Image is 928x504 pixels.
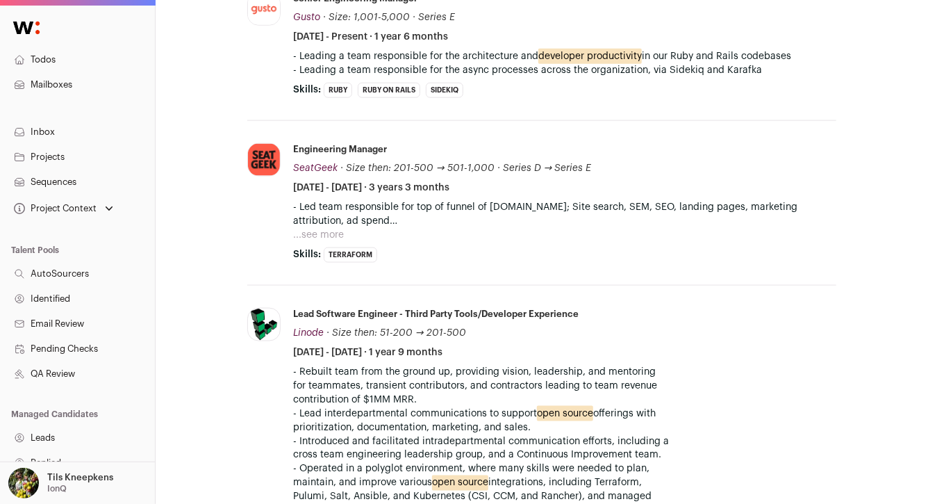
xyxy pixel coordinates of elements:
span: · [413,10,415,24]
span: · [497,161,500,175]
li: Ruby [324,83,352,98]
span: Linode [293,328,324,338]
span: SeatGeek [293,163,338,173]
span: · Size: 1,001-5,000 [323,13,410,22]
img: 6689865-medium_jpg [8,468,39,498]
span: [DATE] - [DATE] · 1 year 9 months [293,346,442,359]
span: Gusto [293,13,320,22]
span: · Size then: 51-200 → 201-500 [326,328,466,338]
li: Sidekiq [426,83,463,98]
img: Wellfound [6,14,47,42]
p: - Leading a team responsible for the async processes across the organization, via Sidekiq and Kar... [293,63,836,77]
p: - Leading a team responsible for the architecture and in our Ruby and Rails codebases [293,49,836,63]
mark: developer productivity [538,49,642,64]
button: Open dropdown [6,468,116,498]
img: 9203261bf1de27a9447d603ea63de0461975c65ecf3508503d3ae772d3c7d565.jpg [248,144,280,176]
p: IonQ [47,483,67,494]
li: Terraform [324,247,377,263]
mark: open source [537,406,593,421]
span: · Size then: 201-500 → 501-1,000 [340,163,495,173]
span: Skills: [293,83,321,97]
mark: open source [432,475,488,491]
div: Lead Software Engineer - Third Party Tools/Developer Experience [293,308,579,320]
p: Tils Kneepkens [47,472,113,483]
span: Series D → Series E [503,163,592,173]
div: Project Context [11,203,97,214]
p: - Introduced and facilitated intradepartmental communication efforts, including a cross team engi... [293,434,836,462]
span: Series E [418,13,455,22]
div: Engineering Manager [293,143,387,156]
p: - Lead interdepartmental communications to support offerings with prioritization, documentation, ... [293,407,836,434]
button: Open dropdown [11,199,116,218]
span: [DATE] - [DATE] · 3 years 3 months [293,181,449,195]
li: Ruby on Rails [358,83,420,98]
span: [DATE] - Present · 1 year 6 months [293,30,448,44]
img: dc197e1137edf6f2f51c341e67030daf947fa62a09925faf368d1c27e7f98344.png [248,309,280,341]
span: Skills: [293,247,321,261]
p: - Rebuilt team from the ground up, providing vision, leadership, and mentoring for teammates, tra... [293,365,836,407]
p: - Led team responsible for top of funnel of [DOMAIN_NAME]; Site search, SEM, SEO, landing pages, ... [293,200,836,228]
button: ...see more [293,228,344,242]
